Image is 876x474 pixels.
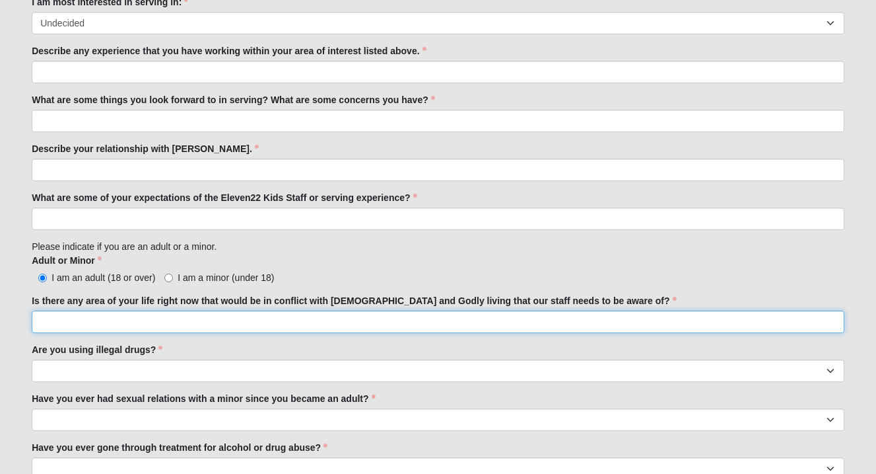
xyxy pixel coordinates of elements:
label: Describe any experience that you have working within your area of interest listed above. [32,44,426,58]
label: Have you ever gone through treatment for alcohol or drug abuse? [32,441,327,454]
input: I am an adult (18 or over) [38,274,47,282]
label: What are some things you look forward to in serving? What are some concerns you have? [32,93,435,106]
label: What are some of your expectations of the Eleven22 Kids Staff or serving experience? [32,191,417,204]
label: Have you ever had sexual relations with a minor since you became an adult? [32,392,375,405]
label: Are you using illegal drugs? [32,343,162,356]
label: Adult or Minor [32,254,102,267]
span: I am a minor (under 18) [178,272,274,283]
input: I am a minor (under 18) [164,274,173,282]
span: I am an adult (18 or over) [51,272,155,283]
label: Describe your relationship with [PERSON_NAME]. [32,142,259,155]
label: Is there any area of your life right now that would be in conflict with [DEMOGRAPHIC_DATA] and Go... [32,294,676,307]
